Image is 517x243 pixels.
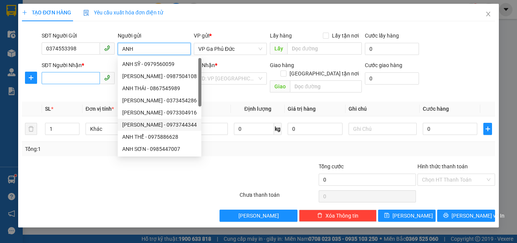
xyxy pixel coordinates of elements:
div: ANH SỸ - 0979560059 [118,58,201,70]
div: ANH SỸ - 0979560059 [122,60,197,68]
div: Vũ Thanh Hương - 0973304916 [118,107,201,119]
div: ANH THÁI - 0867545989 [122,84,197,92]
span: kg [274,123,282,135]
span: Xóa Thông tin [325,212,358,220]
span: VP Nhận [194,62,215,68]
input: Dọc đường [290,80,362,92]
span: phone [104,45,110,51]
img: icon [83,10,89,16]
span: Lấy hàng [270,33,292,39]
input: 0 [288,123,342,135]
span: plus [22,10,27,15]
span: close [485,11,491,17]
span: Tổng cước [319,163,344,169]
button: deleteXóa Thông tin [299,210,377,222]
div: Người gửi [118,31,191,40]
div: ANH SƠN - 0985447007 [118,143,201,155]
span: plus [25,75,37,81]
span: Lấy tận nơi [329,31,362,40]
label: Hình thức thanh toán [417,163,468,169]
li: Số nhà [STREET_ADDRESS][PERSON_NAME] [71,32,316,41]
span: Giao hàng [270,62,294,68]
div: Anh Sơn - 0973744344 [118,119,201,131]
input: Dọc đường [287,42,362,55]
span: [PERSON_NAME] [238,212,279,220]
li: Hotline: 1900400028 [71,41,316,51]
div: THANH XUÂN - 0987504108 [118,70,201,82]
div: Tổng: 1 [25,145,200,153]
span: phone [104,75,110,81]
button: [PERSON_NAME] [220,210,297,222]
div: LÊ ANH TÚ - 0373454286 [118,94,201,107]
span: Đơn vị tính [86,106,114,112]
input: Cước lấy hàng [365,43,419,55]
div: VP gửi [194,31,267,40]
div: [PERSON_NAME] - 0973304916 [122,108,197,117]
div: [PERSON_NAME] - 0373454286 [122,96,197,105]
span: Khác [90,123,149,135]
span: Giao [270,80,290,92]
span: delete [317,213,322,219]
span: plus [484,126,492,132]
div: SĐT Người Gửi [42,31,115,40]
span: Định lượng [244,106,271,112]
button: plus [483,123,492,135]
span: [PERSON_NAME] và In [452,212,505,220]
span: printer [443,213,448,219]
span: SL [45,106,51,112]
span: TẠO ĐƠN HÀNG [22,9,71,16]
b: Công ty TNHH Trọng Hiếu Phú Thọ - Nam Cường Limousine [92,9,296,30]
div: ANH THỂ - 0975886628 [122,133,197,141]
label: Cước giao hàng [365,62,402,68]
span: Cước hàng [423,106,449,112]
span: [PERSON_NAME] [392,212,433,220]
button: printer[PERSON_NAME] và In [437,210,495,222]
button: save[PERSON_NAME] [378,210,436,222]
span: VP Ga Phủ Đức [198,43,262,55]
span: save [384,213,389,219]
div: Chưa thanh toán [239,191,318,204]
div: ANH SƠN - 0985447007 [122,145,197,153]
span: Lấy [270,42,287,55]
div: [PERSON_NAME] - 0973744344 [122,121,197,129]
button: Close [478,4,499,25]
div: SĐT Người Nhận [42,61,115,69]
div: ANH THÁI - 0867545989 [118,82,201,94]
div: [PERSON_NAME] - 0987504108 [122,72,197,80]
button: delete [25,123,37,135]
label: Cước lấy hàng [365,33,399,39]
span: Giá trị hàng [288,106,316,112]
div: ANH THỂ - 0975886628 [118,131,201,143]
button: plus [25,72,37,84]
span: Yêu cầu xuất hóa đơn điện tử [83,9,163,16]
input: Cước giao hàng [365,72,419,85]
input: Ghi Chú [349,123,417,135]
span: [GEOGRAPHIC_DATA] tận nơi [287,69,362,78]
th: Ghi chú [346,102,420,116]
